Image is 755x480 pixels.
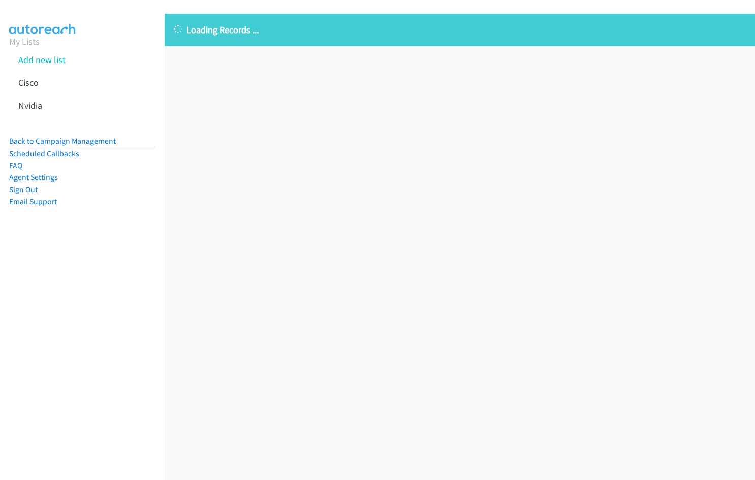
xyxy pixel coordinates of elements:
a: Add new list [18,54,66,66]
a: Sign Out [9,185,38,194]
a: My Lists [9,36,40,47]
p: Loading Records ... [174,23,746,37]
a: Nvidia [18,100,42,111]
a: Back to Campaign Management [9,136,116,146]
a: Scheduled Callbacks [9,148,79,158]
a: Cisco [18,77,39,88]
a: Email Support [9,197,57,206]
a: Agent Settings [9,172,58,182]
a: FAQ [9,161,22,170]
